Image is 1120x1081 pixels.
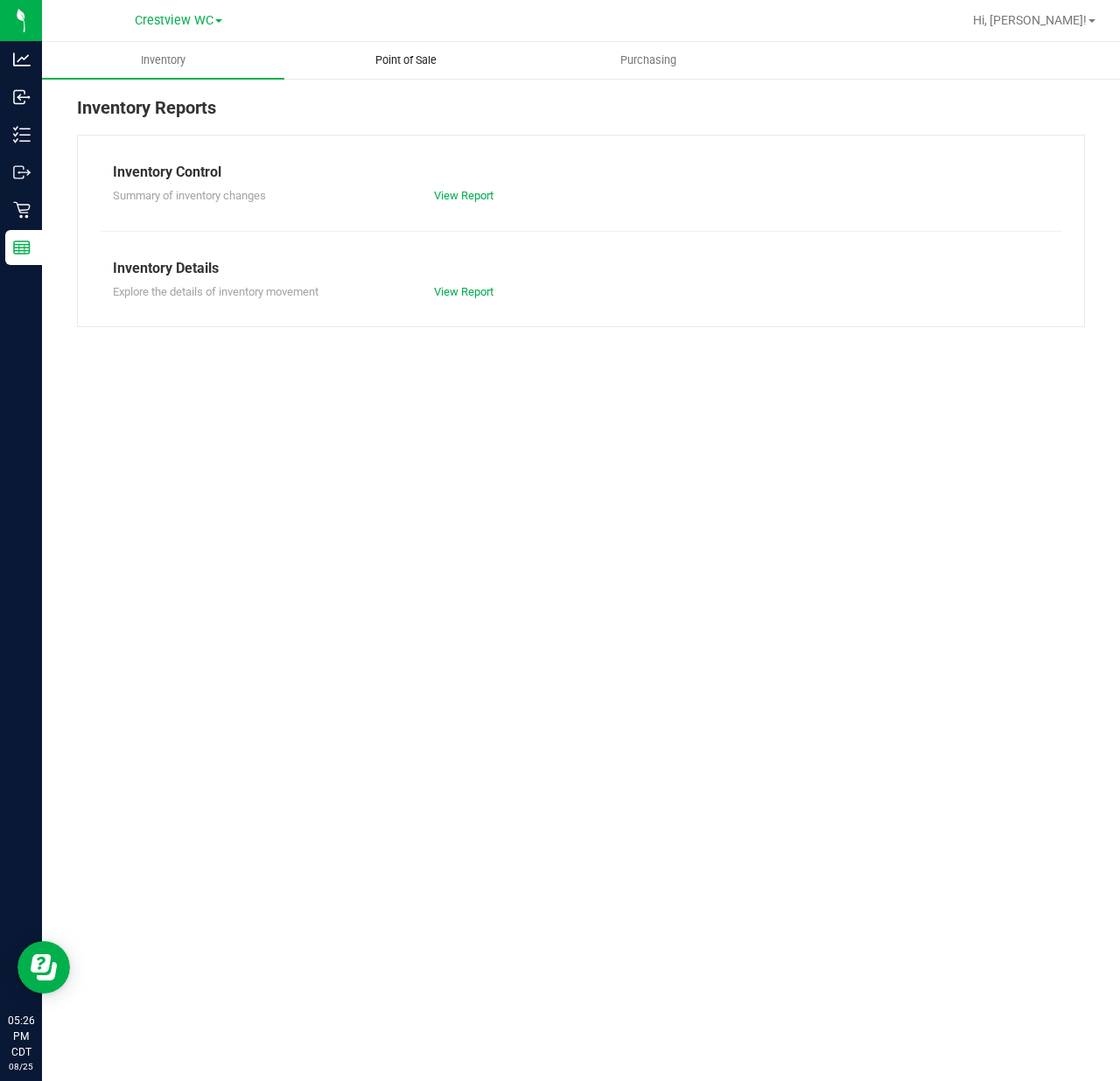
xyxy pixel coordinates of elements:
inline-svg: Retail [13,201,31,219]
inline-svg: Outbound [13,164,31,181]
inline-svg: Analytics [13,51,31,68]
span: Crestview WC [135,13,213,28]
span: Purchasing [597,52,700,68]
p: 08/25 [8,1060,34,1073]
span: Summary of inventory changes [113,189,266,202]
a: Purchasing [527,42,769,79]
div: Inventory Reports [77,94,1085,135]
inline-svg: Reports [13,239,31,256]
inline-svg: Inbound [13,88,31,106]
div: Inventory Details [113,258,1049,279]
div: Inventory Control [113,162,1049,183]
span: Inventory [117,52,209,68]
span: Explore the details of inventory movement [113,285,318,298]
a: View Report [434,189,493,202]
a: View Report [434,285,493,298]
inline-svg: Inventory [13,126,31,143]
iframe: Resource center [17,941,70,994]
a: Inventory [42,42,284,79]
span: Point of Sale [352,52,460,68]
span: Hi, [PERSON_NAME]! [973,13,1087,27]
p: 05:26 PM CDT [8,1013,34,1060]
a: Point of Sale [284,42,527,79]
